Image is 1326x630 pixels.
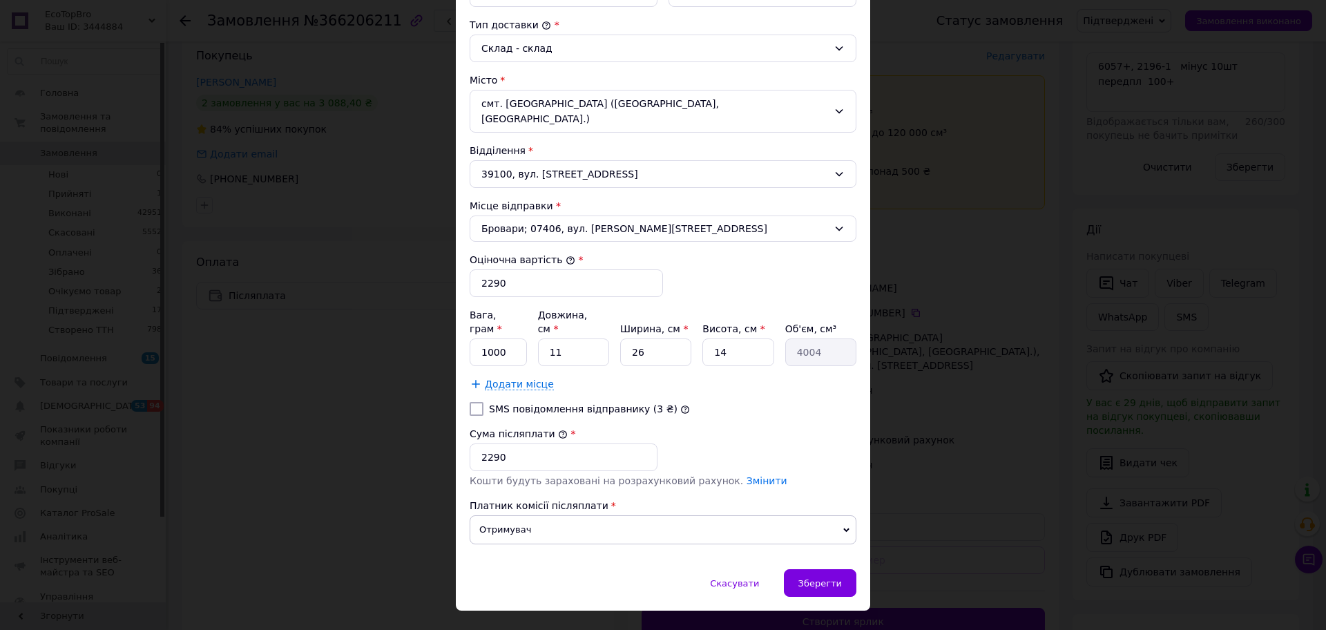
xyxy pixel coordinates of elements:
span: Платник комісії післяплати [470,500,608,511]
div: Відділення [470,144,856,157]
span: Отримувач [470,515,856,544]
div: Місце відправки [470,199,856,213]
label: Висота, см [702,323,765,334]
a: Змінити [747,475,787,486]
div: 39100, вул. [STREET_ADDRESS] [470,160,856,188]
label: Довжина, см [538,309,588,334]
div: Склад - склад [481,41,828,56]
span: Зберегти [798,578,842,589]
label: SMS повідомлення відправнику (3 ₴) [489,403,678,414]
span: Додати місце [485,379,554,390]
div: Об'єм, см³ [785,322,856,336]
span: Бровари; 07406, вул. [PERSON_NAME][STREET_ADDRESS] [481,222,828,236]
div: смт. [GEOGRAPHIC_DATA] ([GEOGRAPHIC_DATA], [GEOGRAPHIC_DATA].) [470,90,856,133]
span: Скасувати [710,578,759,589]
label: Оціночна вартість [470,254,575,265]
div: Місто [470,73,856,87]
div: Тип доставки [470,18,856,32]
label: Ширина, см [620,323,688,334]
span: Кошти будуть зараховані на розрахунковий рахунок. [470,475,787,486]
label: Вага, грам [470,309,502,334]
label: Сума післяплати [470,428,568,439]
